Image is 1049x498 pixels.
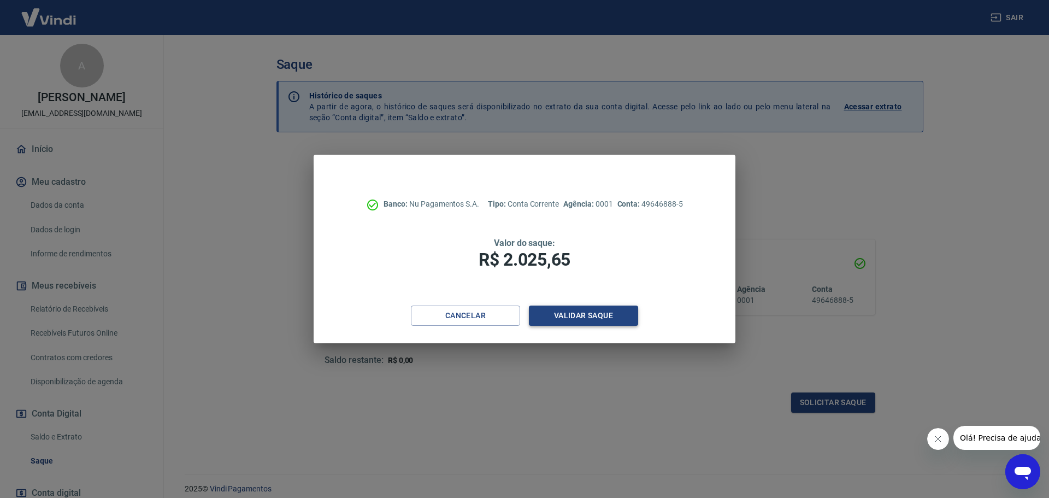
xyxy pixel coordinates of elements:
[479,249,570,270] span: R$ 2.025,65
[494,238,555,248] span: Valor do saque:
[563,198,612,210] p: 0001
[488,200,508,208] span: Tipo:
[411,306,520,326] button: Cancelar
[617,198,683,210] p: 49646888-5
[529,306,638,326] button: Validar saque
[384,198,479,210] p: Nu Pagamentos S.A.
[384,200,409,208] span: Banco:
[488,198,559,210] p: Conta Corrente
[7,8,92,16] span: Olá! Precisa de ajuda?
[563,200,596,208] span: Agência:
[1005,454,1040,489] iframe: Botão para abrir a janela de mensagens
[927,428,949,450] iframe: Fechar mensagem
[617,200,642,208] span: Conta:
[953,426,1040,450] iframe: Mensagem da empresa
